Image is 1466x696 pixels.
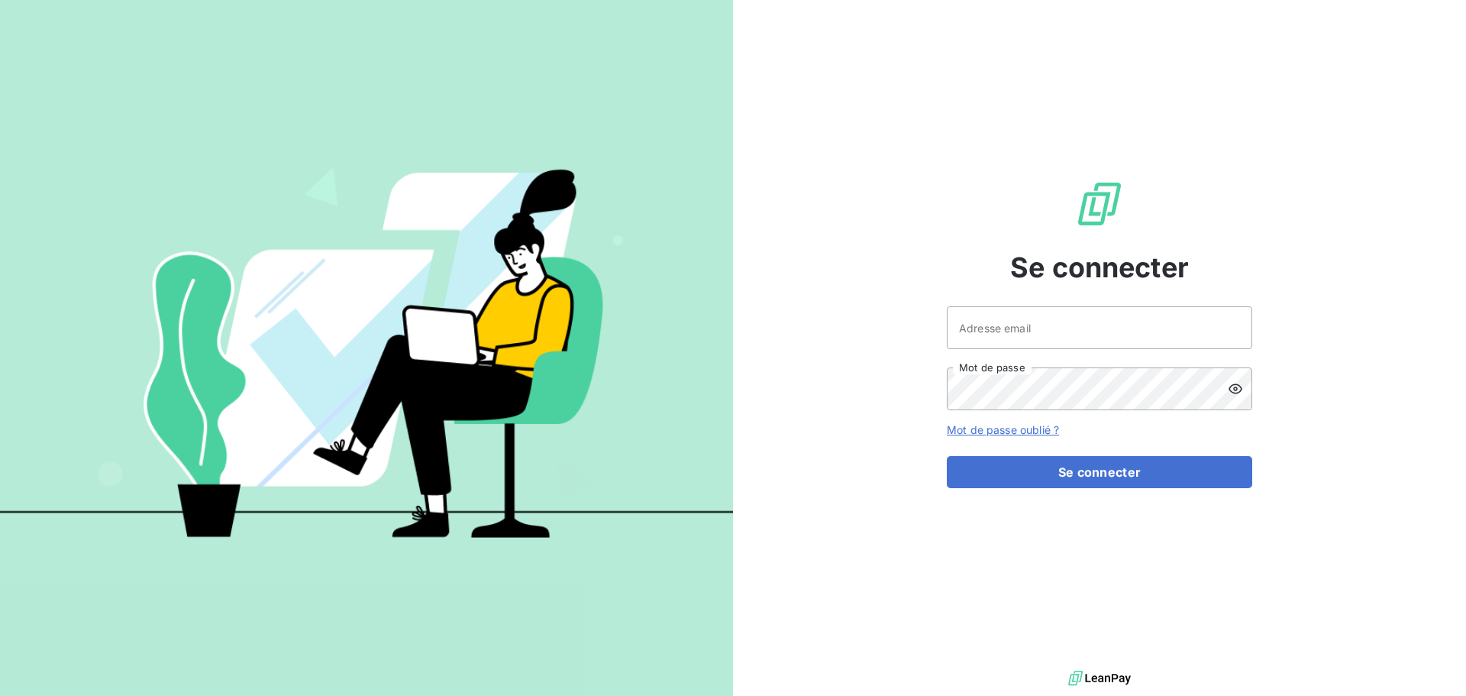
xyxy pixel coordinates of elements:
a: Mot de passe oublié ? [947,423,1059,436]
img: logo [1068,667,1131,690]
span: Se connecter [1010,247,1189,288]
input: placeholder [947,306,1252,349]
button: Se connecter [947,456,1252,488]
img: Logo LeanPay [1075,180,1124,228]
